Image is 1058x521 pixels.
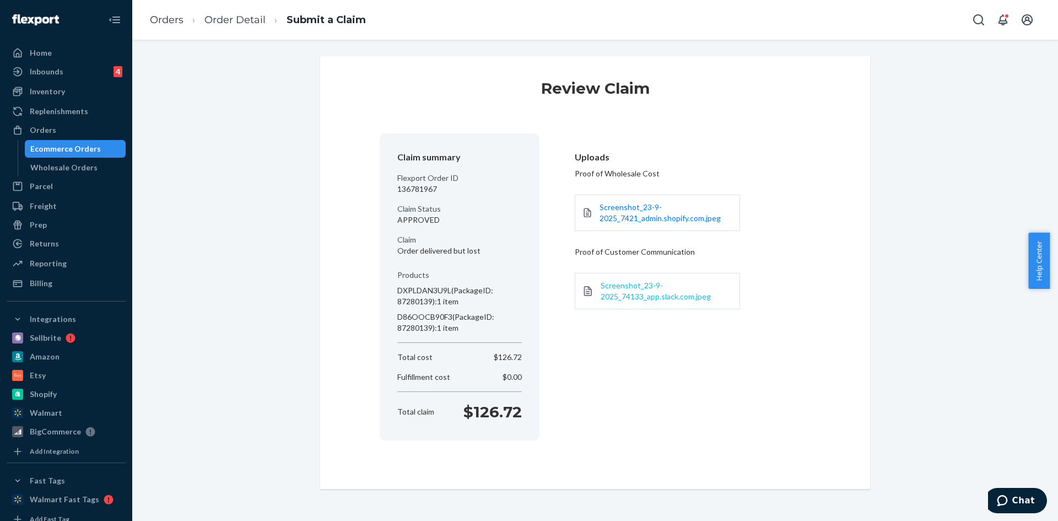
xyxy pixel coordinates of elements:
a: Inbounds4 [7,63,126,80]
div: Walmart Fast Tags [30,494,99,505]
a: Parcel [7,178,126,195]
p: Flexport Order ID [397,173,522,184]
span: Screenshot_23-9-2025_7421_admin.shopify.com.jpeg [600,202,721,223]
div: Freight [30,201,57,212]
div: Amazon [30,351,60,362]
button: Open Search Box [968,9,990,31]
a: Prep [7,216,126,234]
div: Walmart [30,407,62,418]
a: Submit a Claim [287,14,366,26]
a: Orders [150,14,183,26]
div: Proof of Wholesale Cost Proof of Customer Communication [575,147,793,325]
a: Walmart Fast Tags [7,491,126,508]
button: Close Navigation [104,9,126,31]
div: Shopify [30,389,57,400]
div: 4 [114,66,122,77]
button: Help Center [1028,233,1050,289]
a: Orders [7,121,126,139]
a: Order Detail [204,14,266,26]
header: Claim summary [397,151,522,164]
p: Order delivered but lost [397,245,522,256]
p: Total claim [397,406,434,417]
a: Returns [7,235,126,253]
p: Products [397,270,522,281]
a: Inventory [7,83,126,100]
p: 136781967 [397,184,522,195]
span: Screenshot_23-9-2025_74133_app.slack.com.jpeg [601,281,711,301]
p: D86OOCB90F3 (PackageID: 87280139) : 1 item [397,311,522,334]
a: Walmart [7,404,126,422]
a: Wholesale Orders [25,159,126,176]
div: Wholesale Orders [30,162,98,173]
div: Home [30,47,52,58]
a: Screenshot_23-9-2025_7421_admin.shopify.com.jpeg [600,202,733,224]
a: BigCommerce [7,423,126,441]
a: Replenishments [7,103,126,120]
p: $126.72 [494,352,522,363]
button: Integrations [7,310,126,328]
p: APPROVED [397,214,522,225]
p: Claim Status [397,203,522,214]
div: BigCommerce [30,426,81,437]
div: Ecommerce Orders [30,143,101,154]
h1: Review Claim [541,78,650,107]
div: Replenishments [30,106,88,117]
p: $126.72 [463,401,522,423]
button: Open account menu [1016,9,1038,31]
header: Uploads [575,151,793,164]
a: Screenshot_23-9-2025_74133_app.slack.com.jpeg [601,280,733,302]
p: Total cost [397,352,433,363]
div: Inventory [30,86,65,97]
div: Prep [30,219,47,230]
iframe: Opens a widget where you can chat to one of our agents [988,488,1047,515]
div: Fast Tags [30,475,65,486]
a: Add Integration [7,445,126,458]
div: Returns [30,238,59,249]
div: Add Integration [30,447,79,456]
a: Reporting [7,255,126,272]
a: Amazon [7,348,126,366]
a: Etsy [7,367,126,384]
div: Integrations [30,314,76,325]
div: Parcel [30,181,53,192]
div: Billing [30,278,52,289]
div: Inbounds [30,66,63,77]
p: DXPLDAN3U9L (PackageID: 87280139) : 1 item [397,285,522,307]
p: Claim [397,234,522,245]
a: Sellbrite [7,329,126,347]
a: Home [7,44,126,62]
p: $0.00 [503,372,522,383]
a: Billing [7,275,126,292]
div: Sellbrite [30,332,61,343]
p: Fulfillment cost [397,372,450,383]
div: Etsy [30,370,46,381]
a: Shopify [7,385,126,403]
div: Orders [30,125,56,136]
button: Open notifications [992,9,1014,31]
ol: breadcrumbs [141,4,375,36]
button: Fast Tags [7,472,126,490]
a: Ecommerce Orders [25,140,126,158]
div: Reporting [30,258,67,269]
a: Freight [7,197,126,215]
img: Flexport logo [12,14,59,25]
